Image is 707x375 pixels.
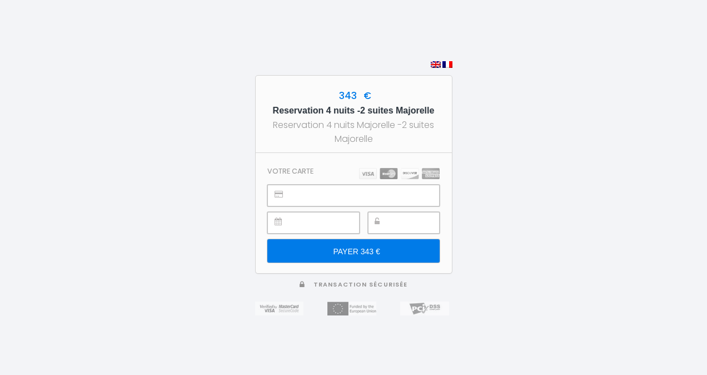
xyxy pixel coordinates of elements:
[266,118,442,146] div: Reservation 4 nuits Majorelle -2 suites Majorelle
[267,239,439,263] input: PAYER 343 €
[393,213,439,233] iframe: Secure payment input frame
[292,213,359,233] iframe: Secure payment input frame
[359,168,440,179] img: carts.png
[267,167,313,175] h3: Votre carte
[313,280,407,289] span: Transaction sécurisée
[292,185,439,206] iframe: Secure payment input frame
[431,61,441,68] img: en.png
[336,89,371,102] span: 343 €
[442,61,452,68] img: fr.png
[266,103,442,118] h5: Reservation 4 nuits -2 suites Majorelle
